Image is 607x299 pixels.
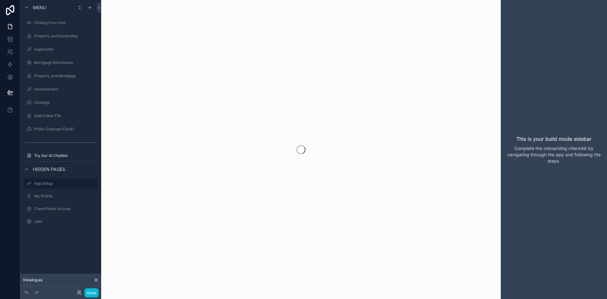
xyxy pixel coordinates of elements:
[34,153,96,158] label: Try Our AI Chatbot
[84,288,99,297] button: Done
[34,34,96,39] label: Property and Ownership
[24,191,97,201] a: My Profile
[24,151,97,161] a: Try Our AI Chatbot
[24,111,97,121] a: Add a New File
[34,219,96,224] label: User
[24,44,97,54] a: Applicants
[34,127,96,132] label: Philer Closings (Clerk)
[34,113,96,118] label: Add a New File
[24,97,97,108] a: Closings
[24,18,97,28] a: Closing Overview
[33,166,65,172] span: Hidden pages
[506,145,602,164] p: Complete the onboarding checklist by navigating through the app and following the steps.
[24,31,97,41] a: Property and Ownership
[23,277,42,283] span: Viewing as
[33,4,46,11] span: Menu
[34,47,96,52] label: Applicants
[34,194,96,199] label: My Profile
[516,135,592,143] p: This is your build mode sidebar
[34,206,96,211] label: Client Portal Access
[34,87,96,92] label: Homeowners
[34,100,96,105] label: Closings
[24,58,97,68] a: Mortgage Information
[24,216,97,227] a: User
[24,71,97,81] a: Property and Mortgage
[34,181,94,186] label: App Setup
[24,178,97,189] a: App Setup
[34,73,96,78] label: Property and Mortgage
[24,124,97,134] a: Philer Closings (Clerk)
[34,20,96,25] label: Closing Overview
[34,60,96,65] label: Mortgage Information
[24,204,97,214] a: Client Portal Access
[24,84,97,94] a: Homeowners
